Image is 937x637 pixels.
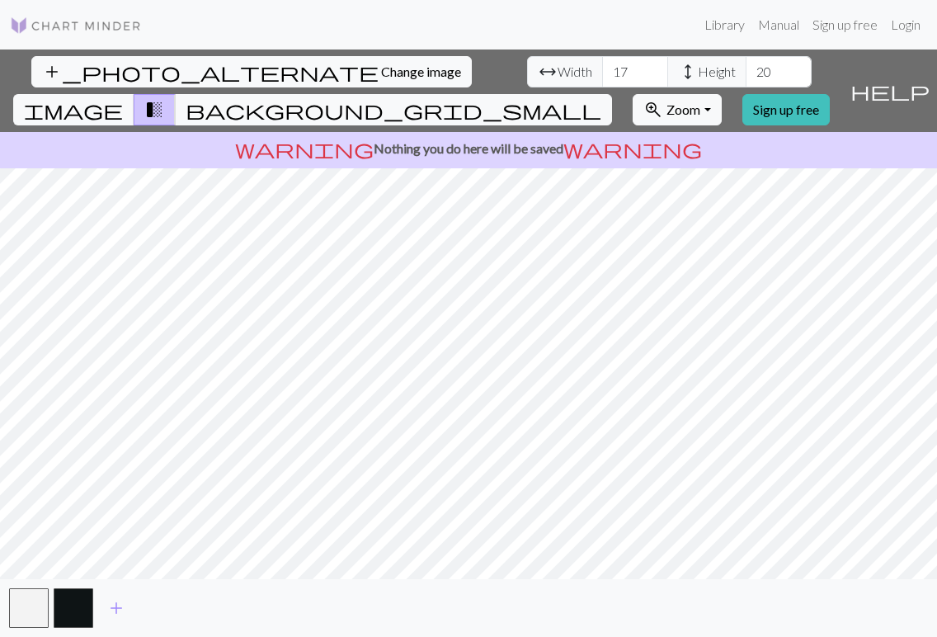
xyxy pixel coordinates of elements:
[643,98,663,121] span: zoom_in
[186,98,601,121] span: background_grid_small
[698,8,751,41] a: Library
[24,98,123,121] span: image
[144,98,164,121] span: transition_fade
[850,79,930,102] span: help
[538,60,558,83] span: arrow_range
[563,137,702,160] span: warning
[843,50,937,132] button: Help
[884,8,927,41] a: Login
[31,56,472,87] button: Change image
[106,597,126,620] span: add
[698,62,736,82] span: Height
[10,16,142,35] img: Logo
[666,101,700,117] span: Zoom
[42,60,379,83] span: add_photo_alternate
[633,94,721,125] button: Zoom
[751,8,806,41] a: Manual
[235,137,374,160] span: warning
[7,139,930,158] p: Nothing you do here will be saved
[742,94,830,125] a: Sign up free
[558,62,592,82] span: Width
[678,60,698,83] span: height
[381,64,461,79] span: Change image
[96,592,137,624] button: Add color
[806,8,884,41] a: Sign up free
